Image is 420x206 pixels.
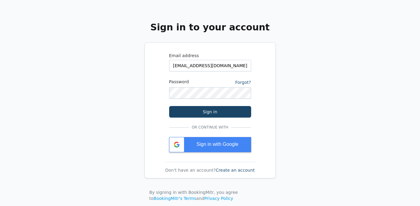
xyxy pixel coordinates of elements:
label: Email address [169,53,251,59]
span: Sign in with Google [196,142,238,147]
h2: Sign in to your account [142,22,278,33]
div: Don't have an account? [162,167,258,173]
a: Create an account [216,168,255,173]
a: BookingMitr's Terms [154,196,196,201]
a: Privacy Policy [204,196,233,201]
span: By signing in with BookingMitr, you agree to [149,190,238,201]
span: Or continue with [189,125,230,130]
span: and [196,196,204,201]
div: Sign in with Google [169,137,251,152]
button: Sign in [169,106,251,118]
a: Forgot? [235,80,251,85]
label: Password [169,79,210,85]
